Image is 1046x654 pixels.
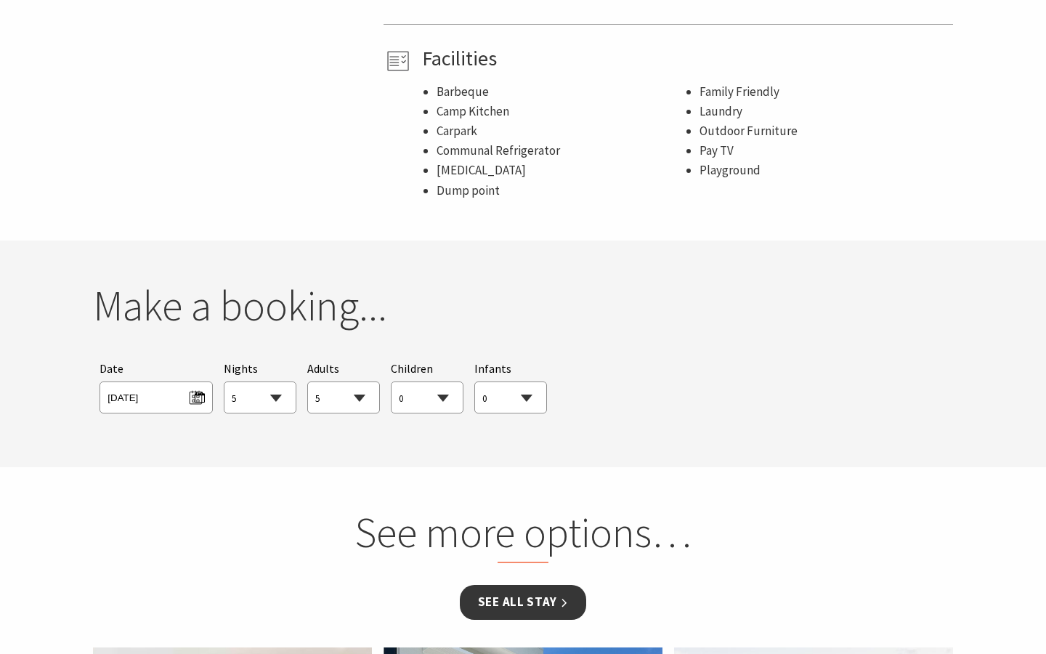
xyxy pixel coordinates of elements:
[700,121,948,141] li: Outdoor Furniture
[391,361,433,376] span: Children
[474,361,511,376] span: Infants
[460,585,586,619] a: See all Stay
[437,181,685,201] li: Dump point
[100,360,212,414] div: Please choose your desired arrival date
[108,386,204,405] span: [DATE]
[437,121,685,141] li: Carpark
[437,82,685,102] li: Barbeque
[307,361,339,376] span: Adults
[224,360,296,414] div: Choose a number of nights
[437,141,685,161] li: Communal Refrigerator
[700,82,948,102] li: Family Friendly
[224,360,258,379] span: Nights
[246,507,800,564] h2: See more options…
[700,141,948,161] li: Pay TV
[422,47,948,71] h4: Facilities
[437,161,685,180] li: [MEDICAL_DATA]
[100,361,123,376] span: Date
[700,102,948,121] li: Laundry
[700,161,948,180] li: Playground
[437,102,685,121] li: Camp Kitchen
[93,280,953,331] h2: Make a booking...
